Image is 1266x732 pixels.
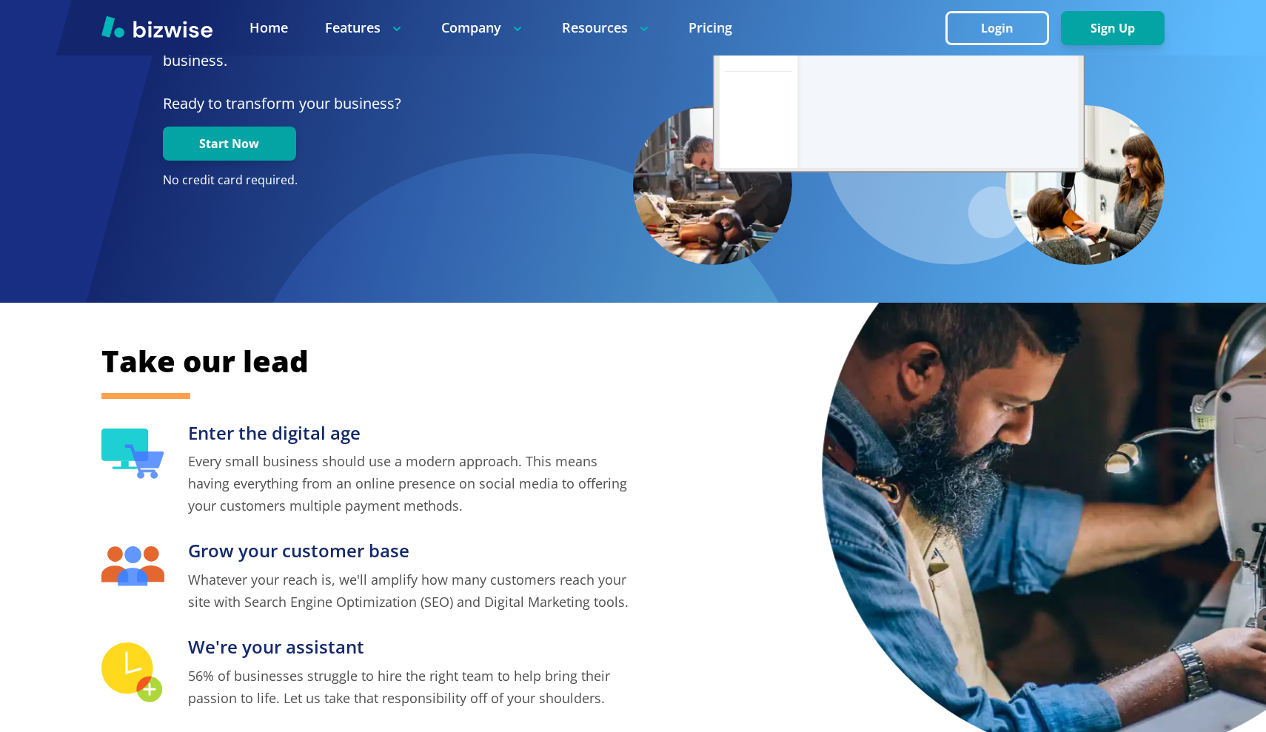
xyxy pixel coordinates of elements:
p: Ready to transform your business? [163,93,572,115]
p: Features [325,19,404,37]
h2: Take our lead [101,341,1165,381]
button: Login [945,11,1049,45]
h3: We're your assistant [188,635,633,659]
a: Login [945,21,1061,36]
button: Sign Up [1061,11,1165,45]
button: Start Now [163,127,296,161]
p: Every small business should use a modern approach. This means having everything from an online pr... [188,450,633,517]
a: Home [249,19,288,37]
h3: Enter the digital age [188,421,633,446]
p: Company [441,19,525,37]
a: Pricing [689,19,732,37]
p: 56% of businesses struggle to hire the right team to help bring their passion to life. Let us tak... [188,665,633,709]
p: Whatever your reach is, we'll amplify how many customers reach your site with Search Engine Optim... [188,568,633,613]
a: Sign Up [1061,21,1165,36]
p: Resources [562,19,652,37]
a: Start Now [163,137,296,151]
img: Grow your customer base Icon [101,546,164,586]
img: Enter the digital age Icon [101,429,164,479]
p: No credit card required. [163,172,572,189]
h3: Grow your customer base [188,539,633,563]
img: We're your assistant Icon [101,642,164,704]
img: Bizwise Logo [101,16,212,38]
